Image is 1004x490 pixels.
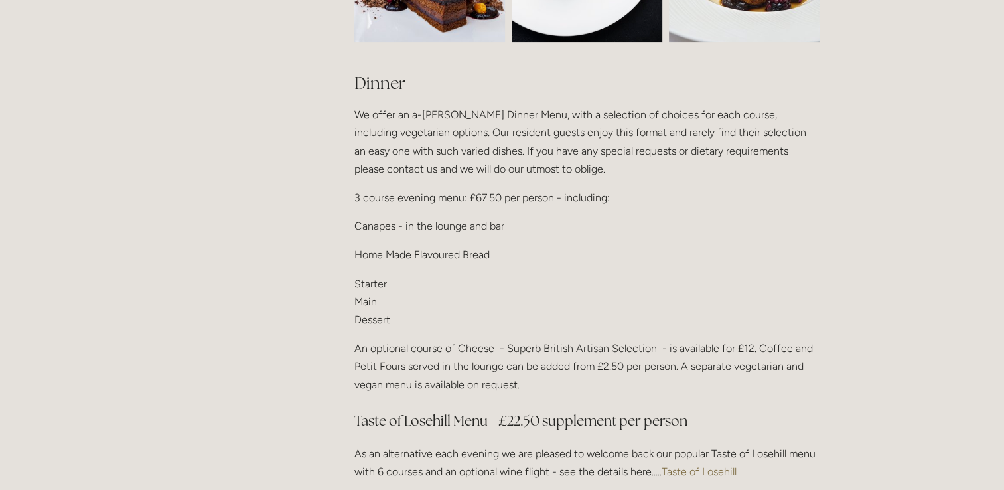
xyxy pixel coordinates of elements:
h3: Taste of Losehill Menu - £22.50 supplement per person [354,408,820,434]
p: Starter Main Dessert [354,275,820,329]
p: Home Made Flavoured Bread [354,246,820,264]
p: We offer an a-[PERSON_NAME] Dinner Menu, with a selection of choices for each course, including v... [354,106,820,178]
h2: Dinner [354,72,820,95]
p: Canapes - in the lounge and bar [354,217,820,235]
p: An optional course of Cheese - Superb British Artisan Selection - is available for £12. Coffee an... [354,339,820,394]
p: As an alternative each evening we are pleased to welcome back our popular Taste of Losehill menu ... [354,445,820,481]
p: 3 course evening menu: £67.50 per person - including: [354,189,820,206]
a: Taste of Losehill [662,465,737,478]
